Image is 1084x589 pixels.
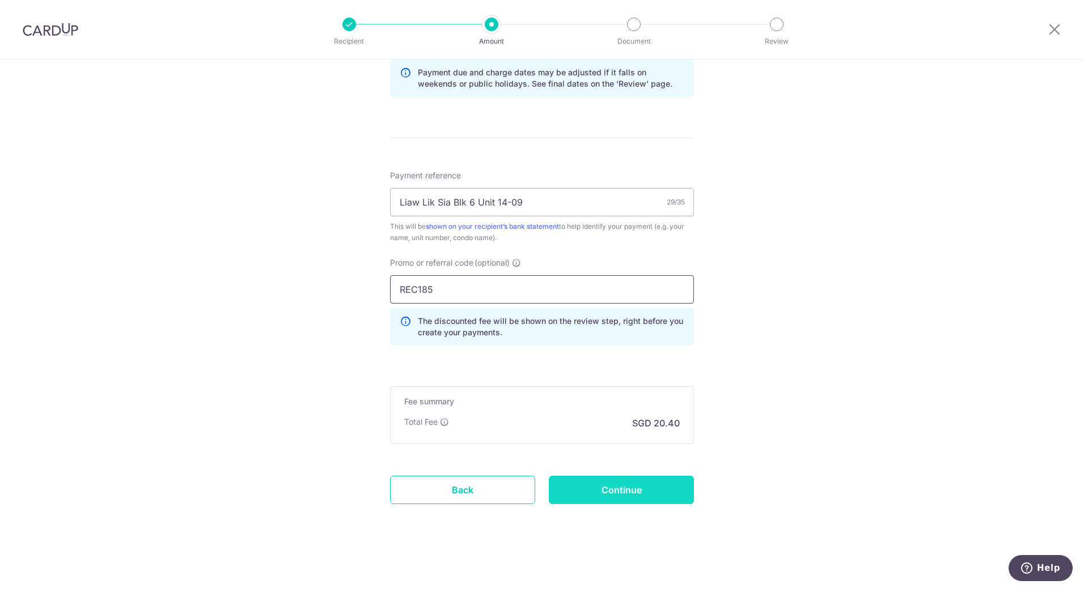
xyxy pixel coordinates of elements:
p: Payment due and charge dates may be adjusted if it falls on weekends or public holidays. See fina... [418,67,684,89]
h5: Fee summary [404,396,680,407]
div: This will be to help identify your payment (e.g. your name, unit number, condo name). [390,221,694,244]
div: 29/35 [667,197,685,208]
img: CardUp [23,23,78,36]
p: Review [735,36,819,47]
p: The discounted fee will be shown on the review step, right before you create your payments. [418,315,684,338]
p: Recipient [307,36,391,47]
p: Total Fee [404,416,438,428]
span: Payment reference [390,170,461,181]
a: shown on your recipient’s bank statement [426,222,559,231]
p: Amount [450,36,533,47]
span: (optional) [475,257,510,268]
input: Continue [549,476,694,504]
p: SGD 20.40 [632,416,680,430]
span: Promo or referral code [390,257,473,268]
iframe: Opens a widget where you can find more information [1008,555,1073,583]
p: Document [592,36,676,47]
a: Back [390,476,535,504]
